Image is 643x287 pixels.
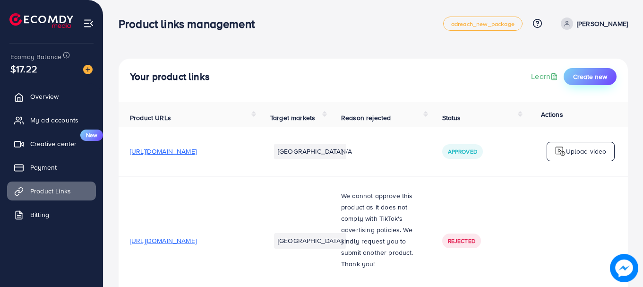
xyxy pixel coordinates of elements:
span: New [80,130,103,141]
a: Overview [7,87,96,106]
span: [URL][DOMAIN_NAME] [130,147,197,156]
span: Overview [30,92,59,101]
span: $17.22 [10,62,37,76]
a: Learn [531,71,560,82]
p: Upload video [566,146,607,157]
span: Rejected [448,237,475,245]
span: Ecomdy Balance [10,52,61,61]
a: Product Links [7,182,96,200]
span: Reason rejected [341,113,391,122]
span: Payment [30,163,57,172]
span: Approved [448,148,477,156]
p: [PERSON_NAME] [577,18,628,29]
img: image [83,65,93,74]
img: image [610,254,638,282]
span: We cannot approve this product as it does not comply with TikTok's advertising policies. We kindl... [341,191,413,269]
a: My ad accounts [7,111,96,130]
span: Billing [30,210,49,219]
button: Create new [564,68,617,85]
li: [GEOGRAPHIC_DATA] [274,144,346,159]
span: Status [442,113,461,122]
span: Creative center [30,139,77,148]
span: [URL][DOMAIN_NAME] [130,236,197,245]
img: logo [555,146,566,157]
span: Product URLs [130,113,171,122]
span: Create new [573,72,607,81]
h4: Your product links [130,71,210,83]
img: logo [9,13,73,28]
a: Billing [7,205,96,224]
span: adreach_new_package [451,21,514,27]
span: Product Links [30,186,71,196]
h3: Product links management [119,17,262,31]
span: N/A [341,147,352,156]
a: Creative centerNew [7,134,96,153]
li: [GEOGRAPHIC_DATA] [274,233,346,248]
span: My ad accounts [30,115,78,125]
a: Payment [7,158,96,177]
span: Target markets [270,113,315,122]
a: adreach_new_package [443,17,523,31]
img: menu [83,18,94,29]
span: Actions [541,110,563,119]
a: [PERSON_NAME] [557,17,628,30]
